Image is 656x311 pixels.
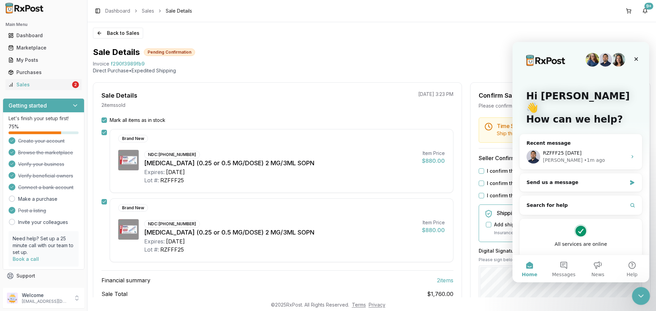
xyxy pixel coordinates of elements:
[487,180,628,187] label: I confirm that all 2 selected items match the listed condition
[422,157,445,165] div: $880.00
[479,257,642,263] p: Please sign below to confirm your acceptance of this order
[18,149,73,156] span: Browse the marketplace
[93,47,140,58] h1: Sale Details
[105,8,192,14] nav: breadcrumb
[8,69,79,76] div: Purchases
[160,245,184,254] div: RZFFF25
[72,81,79,88] div: 2
[479,154,642,162] h3: Seller Confirmation
[101,290,127,298] span: Sale Total
[18,207,46,214] span: Post a listing
[3,79,84,90] button: Sales2
[5,22,82,27] h2: Main Menu
[18,172,73,179] span: Verify beneficial owners
[9,115,79,122] p: Let's finish your setup first!
[494,221,628,228] label: Add shipping insurance for $26.40 ( 1.5 % of order value)
[144,168,165,176] div: Expires:
[632,287,650,305] iframe: Intercom live chat
[3,30,84,41] button: Dashboard
[18,219,68,226] a: Invite your colleagues
[22,299,69,304] p: [EMAIL_ADDRESS][DOMAIN_NAME]
[5,29,82,42] a: Dashboard
[144,176,159,184] div: Lot #:
[422,226,445,234] div: $880.00
[494,229,636,236] p: Insurance covers loss, damage, or theft during transit.
[479,91,518,100] div: Confirm Sale
[160,176,184,184] div: RZFFF25
[8,44,79,51] div: Marketplace
[118,150,139,170] img: Ozempic (0.25 or 0.5 MG/DOSE) 2 MG/3ML SOPN
[437,276,453,284] span: 2 item s
[497,210,636,216] h5: Shipping Insurance
[18,196,57,202] a: Make a purchase
[640,5,651,16] button: 9+
[144,151,200,158] div: NDC: [PHONE_NUMBER]
[3,42,84,53] button: Marketplace
[105,8,130,14] a: Dashboard
[144,237,165,245] div: Expires:
[93,28,143,39] button: Back to Sales
[144,48,195,56] div: Pending Confirmation
[144,245,159,254] div: Lot #:
[9,101,47,110] h3: Getting started
[118,219,139,240] img: Ozempic (0.25 or 0.5 MG/DOSE) 2 MG/3ML SOPN
[8,32,79,39] div: Dashboard
[3,270,84,282] button: Support
[111,60,145,67] span: f290f3989fb9
[101,91,137,100] div: Sale Details
[487,168,639,174] label: I confirm that the 2 selected items are in stock and ready to ship
[118,135,148,142] div: Brand New
[101,102,125,109] p: 2 item s sold
[422,219,445,226] div: Item Price
[166,237,185,245] div: [DATE]
[118,204,148,212] div: Brand New
[497,123,636,129] h5: Time Sensitive
[427,290,453,298] span: $1,760.00
[479,102,642,109] div: Please confirm you have all items in stock before proceeding
[93,60,109,67] div: Invoice
[369,302,385,308] a: Privacy
[418,91,453,98] p: [DATE] 3:23 PM
[22,292,69,299] p: Welcome
[144,220,200,228] div: NDC: [PHONE_NUMBER]
[18,161,64,168] span: Verify your business
[144,228,416,237] div: [MEDICAL_DATA] (0.25 or 0.5 MG/DOSE) 2 MG/3ML SOPN
[13,235,74,256] p: Need help? Set up a 25 minute call with our team to set up.
[9,123,19,130] span: 75 %
[13,256,39,262] a: Book a call
[3,55,84,66] button: My Posts
[93,67,651,74] p: Direct Purchase • Expedited Shipping
[166,168,185,176] div: [DATE]
[497,130,589,136] span: Ship this package by end of day [DATE] .
[8,81,71,88] div: Sales
[3,3,46,14] img: RxPost Logo
[3,67,84,78] button: Purchases
[142,8,154,14] a: Sales
[5,79,82,91] a: Sales2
